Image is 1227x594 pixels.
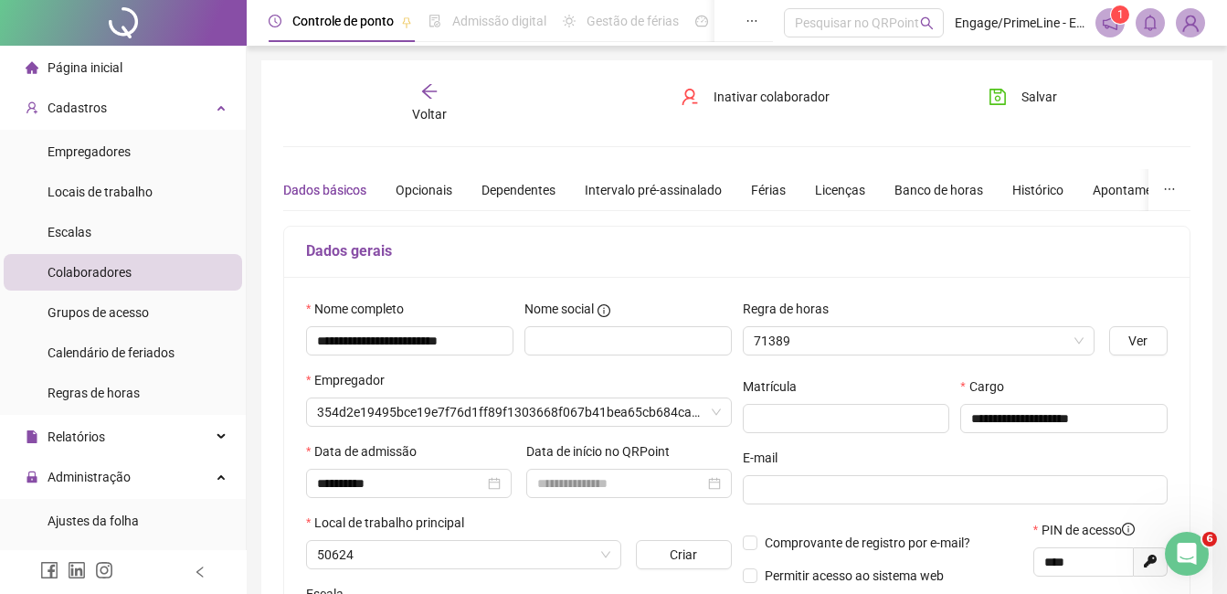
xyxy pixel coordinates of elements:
[48,185,153,199] span: Locais de trabalho
[269,15,281,27] span: clock-circle
[396,180,452,200] div: Opcionais
[754,327,1084,355] span: 71389
[26,61,38,74] span: home
[306,299,416,319] label: Nome completo
[670,545,697,565] span: Criar
[920,16,934,30] span: search
[452,14,546,28] span: Admissão digital
[975,82,1071,111] button: Salvar
[1111,5,1129,24] sup: 1
[1109,326,1168,355] button: Ver
[1128,331,1148,351] span: Ver
[306,513,476,533] label: Local de trabalho principal
[306,240,1168,262] h5: Dados gerais
[48,345,175,360] span: Calendário de feriados
[48,305,149,320] span: Grupos de acesso
[751,180,786,200] div: Férias
[40,561,58,579] span: facebook
[26,430,38,443] span: file
[989,88,1007,106] span: save
[26,101,38,114] span: user-add
[48,265,132,280] span: Colaboradores
[26,471,38,483] span: lock
[306,441,428,461] label: Data de admissão
[1021,87,1057,107] span: Salvar
[283,180,366,200] div: Dados básicos
[695,15,708,27] span: dashboard
[1102,15,1118,31] span: notification
[1202,532,1217,546] span: 6
[894,180,983,200] div: Banco de horas
[1165,532,1209,576] iframe: Intercom live chat
[585,180,722,200] div: Intervalo pré-assinalado
[815,180,865,200] div: Licenças
[48,386,140,400] span: Regras de horas
[1142,15,1158,31] span: bell
[48,225,91,239] span: Escalas
[743,299,841,319] label: Regra de horas
[1093,180,1178,200] div: Apontamentos
[48,470,131,484] span: Administração
[428,15,441,27] span: file-done
[524,299,594,319] span: Nome social
[667,82,843,111] button: Inativar colaborador
[681,88,699,106] span: user-delete
[412,107,447,122] span: Voltar
[1012,180,1063,200] div: Histórico
[420,82,439,101] span: arrow-left
[95,561,113,579] span: instagram
[1117,8,1124,21] span: 1
[317,541,610,568] span: 50624
[306,370,397,390] label: Empregador
[563,15,576,27] span: sun
[317,398,721,426] span: 354d2e19495bce19e7f76d1ff89f1303668f067b41bea65cb684ca8d6b94808a
[587,14,679,28] span: Gestão de férias
[48,430,105,444] span: Relatórios
[68,561,86,579] span: linkedin
[746,15,758,27] span: ellipsis
[1122,523,1135,536] span: info-circle
[1177,9,1204,37] img: 71699
[48,101,107,115] span: Cadastros
[526,441,682,461] label: Data de início no QRPoint
[194,566,206,578] span: left
[292,14,394,28] span: Controle de ponto
[1163,183,1176,196] span: ellipsis
[714,87,830,107] span: Inativar colaborador
[48,514,139,528] span: Ajustes da folha
[1148,169,1190,211] button: ellipsis
[743,448,789,468] label: E-mail
[48,144,131,159] span: Empregadores
[765,568,944,583] span: Permitir acesso ao sistema web
[598,304,610,317] span: info-circle
[955,13,1084,33] span: Engage/PrimeLine - ENGAGE / PRIMELINE
[765,536,970,550] span: Comprovante de registro por e-mail?
[960,377,1015,397] label: Cargo
[636,540,731,569] button: Criar
[1042,520,1135,540] span: PIN de acesso
[743,377,809,397] label: Matrícula
[48,60,122,75] span: Página inicial
[401,16,412,27] span: pushpin
[481,180,555,200] div: Dependentes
